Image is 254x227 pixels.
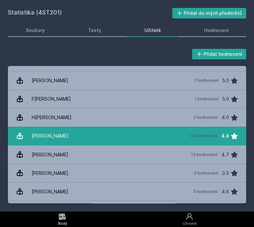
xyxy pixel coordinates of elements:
div: 13 hodnocení [191,152,217,157]
div: [PERSON_NAME] [32,129,68,143]
div: [PERSON_NAME] [32,74,68,87]
div: 30 hodnocení [190,133,217,139]
div: Uživatel [182,221,196,226]
a: [PERSON_NAME] 5 hodnocení 4.6 [8,182,246,201]
button: Přidat do mých předmětů [172,8,246,18]
div: 3.5 [222,166,229,179]
a: [PERSON_NAME] 2 hodnocení 5.0 [8,71,246,90]
div: 1 hodnocení [195,96,218,102]
div: 4.6 [222,185,229,198]
a: [PERSON_NAME] 30 hodnocení 4.8 [8,127,246,145]
a: Hodnocení [186,24,246,37]
div: Hodnocení [204,27,229,34]
div: 5.0 [222,74,229,87]
div: 2 hodnocení [194,170,218,176]
div: Testy [88,27,101,34]
div: 4.0 [222,111,229,124]
h2: Statistika (4ST201) [8,8,172,18]
div: Soubory [26,27,45,34]
div: 2 hodnocení [194,78,218,83]
a: Učitelé [127,24,178,37]
a: [PERSON_NAME] 11 hodnocení 4.9 [8,201,246,219]
div: 5 hodnocení [193,189,218,194]
a: [PERSON_NAME] 2 hodnocení 3.5 [8,164,246,182]
div: 5.0 [222,92,229,106]
a: Testy [70,24,119,37]
a: Soubory [8,24,62,37]
a: [PERSON_NAME] 13 hodnocení 4.7 [8,145,246,164]
div: F[PERSON_NAME] [32,92,71,106]
div: H[PERSON_NAME] [32,111,72,124]
div: Study [58,221,67,226]
div: [PERSON_NAME] [32,185,68,198]
div: 4.8 [221,129,229,143]
div: Učitelé [144,27,161,34]
button: Přidat hodnocení [192,49,246,59]
div: [PERSON_NAME] [32,148,68,161]
a: F[PERSON_NAME] 1 hodnocení 5.0 [8,90,246,108]
a: H[PERSON_NAME] 2 hodnocení 4.0 [8,108,246,127]
div: [PERSON_NAME] [32,166,68,179]
div: 4.7 [221,148,229,161]
div: 2 hodnocení [194,115,218,120]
